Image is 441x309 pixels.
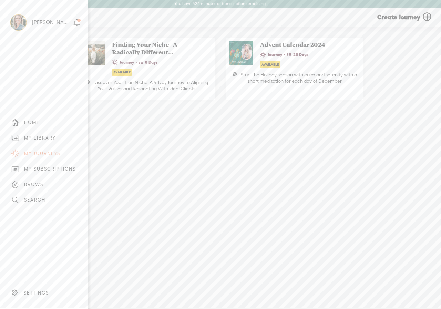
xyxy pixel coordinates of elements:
[24,135,56,141] div: MY LIBRARY
[24,120,40,125] div: HOME
[24,166,76,172] div: MY SUBSCRIPTIONS
[32,19,71,26] div: [PERSON_NAME]
[24,197,45,203] div: SEARCH
[24,151,60,156] div: MY JOURNEYS
[24,290,49,296] div: SETTINGS
[24,182,47,187] div: BROWSE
